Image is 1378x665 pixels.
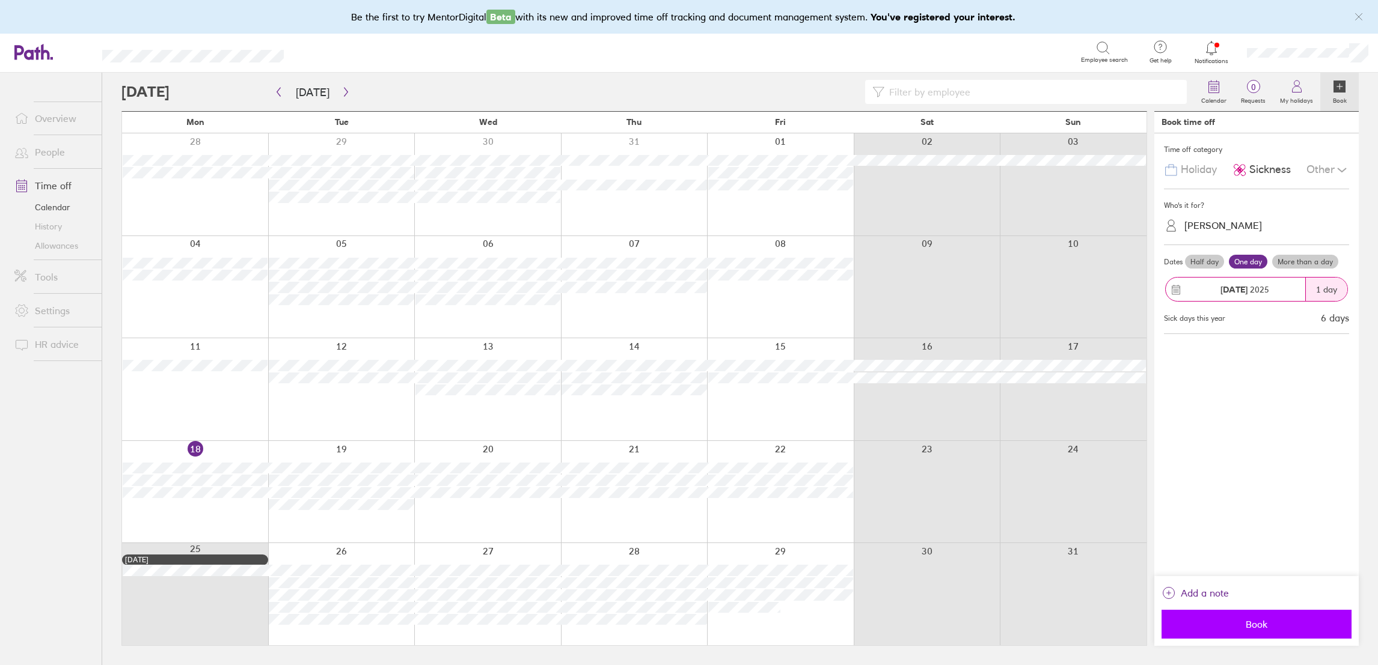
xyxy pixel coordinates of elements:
[1273,94,1320,105] label: My holidays
[5,140,102,164] a: People
[5,217,102,236] a: History
[1220,284,1248,295] strong: [DATE]
[920,117,934,127] span: Sat
[626,117,642,127] span: Thu
[1321,312,1349,323] div: 6 days
[884,80,1180,103] input: Filter by employee
[186,117,204,127] span: Mon
[1164,314,1225,323] div: Sick days this year
[1192,40,1231,65] a: Notifications
[1185,255,1224,269] label: Half day
[316,46,347,57] div: Search
[1326,94,1354,105] label: Book
[486,10,515,24] span: Beta
[1170,619,1343,630] span: Book
[1229,255,1267,269] label: One day
[1194,73,1234,111] a: Calendar
[1192,58,1231,65] span: Notifications
[1272,255,1338,269] label: More than a day
[1181,163,1217,176] span: Holiday
[1081,56,1128,64] span: Employee search
[1234,94,1273,105] label: Requests
[1141,57,1180,64] span: Get help
[5,106,102,130] a: Overview
[1305,278,1347,301] div: 1 day
[1234,82,1273,92] span: 0
[775,117,786,127] span: Fri
[5,198,102,217] a: Calendar
[479,117,497,127] span: Wed
[1320,73,1359,111] a: Book
[286,82,339,102] button: [DATE]
[1184,220,1262,231] div: [PERSON_NAME]
[5,332,102,356] a: HR advice
[1162,610,1352,639] button: Book
[1249,163,1291,176] span: Sickness
[1164,258,1183,266] span: Dates
[351,10,1027,24] div: Be the first to try MentorDigital with its new and improved time off tracking and document manage...
[1306,159,1349,181] div: Other
[5,265,102,289] a: Tools
[1234,73,1273,111] a: 0Requests
[1065,117,1081,127] span: Sun
[335,117,349,127] span: Tue
[1162,117,1215,127] div: Book time off
[1194,94,1234,105] label: Calendar
[1164,196,1349,214] div: Who's it for?
[1164,141,1349,159] div: Time off category
[1164,271,1349,308] button: [DATE] 20251 day
[1220,285,1269,294] span: 2025
[1181,583,1229,603] span: Add a note
[1162,583,1229,603] button: Add a note
[5,174,102,198] a: Time off
[871,11,1015,23] b: You've registered your interest.
[1273,73,1320,111] a: My holidays
[125,556,265,564] div: [DATE]
[5,236,102,255] a: Allowances
[5,299,102,323] a: Settings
